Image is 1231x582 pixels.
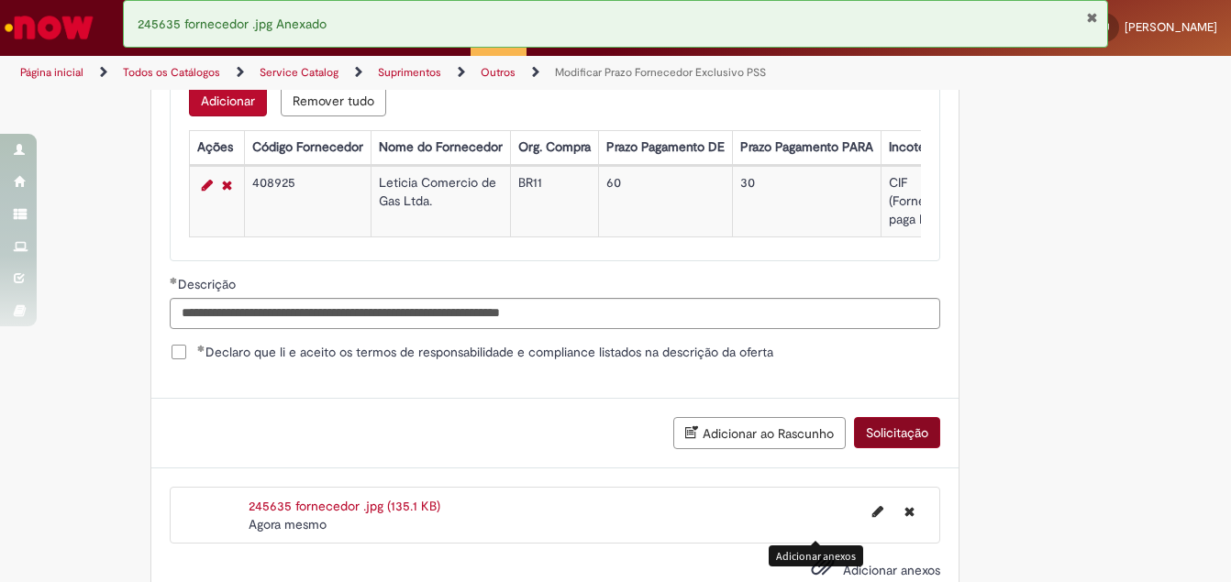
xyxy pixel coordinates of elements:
a: Página inicial [20,65,83,80]
img: ServiceNow [2,9,96,46]
ul: Trilhas de página [14,56,807,90]
a: Outros [481,65,516,80]
span: Descrição [178,276,239,292]
button: Add a row for Informações Adicionais [189,85,267,116]
th: Org. Compra [510,130,598,164]
td: CIF (Fornecedor paga Frete) [881,166,967,236]
span: Declaro que li e aceito os termos de responsabilidade e compliance listados na descrição da oferta [197,343,773,361]
th: Ações [189,130,244,164]
div: Adicionar anexos [769,545,863,566]
a: Service Catalog [260,65,338,80]
button: Remove all rows for Informações Adicionais [281,85,386,116]
td: 408925 [244,166,371,236]
td: BR11 [510,166,598,236]
span: Agora mesmo [249,516,327,533]
th: Nome do Fornecedor [371,130,510,164]
span: Obrigatório Preenchido [170,277,178,284]
a: 245635 fornecedor .jpg (135.1 KB) [249,498,440,514]
span: [PERSON_NAME] [1125,19,1217,35]
button: Fechar Notificação [1086,10,1098,25]
td: 30 [732,166,881,236]
button: Editar nome de arquivo 245635 fornecedor .jpg [861,497,894,526]
span: 245635 fornecedor .jpg Anexado [138,16,327,32]
th: Prazo Pagamento PARA [732,130,881,164]
input: Descrição [170,298,940,329]
th: Incoterms [881,130,967,164]
span: Adicionar anexos [843,562,940,578]
td: 60 [598,166,732,236]
th: Código Fornecedor [244,130,371,164]
a: Editar Linha 1 [197,174,217,196]
td: Leticia Comercio de Gas Ltda. [371,166,510,236]
a: Todos os Catálogos [123,65,220,80]
a: Suprimentos [378,65,441,80]
button: Excluir 245635 fornecedor .jpg [893,497,926,526]
a: Remover linha 1 [217,174,237,196]
th: Prazo Pagamento DE [598,130,732,164]
button: Adicionar ao Rascunho [673,417,846,449]
time: 30/08/2025 13:03:23 [249,516,327,533]
button: Solicitação [854,417,940,448]
span: Obrigatório Preenchido [197,345,205,352]
a: Modificar Prazo Fornecedor Exclusivo PSS [555,65,766,80]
